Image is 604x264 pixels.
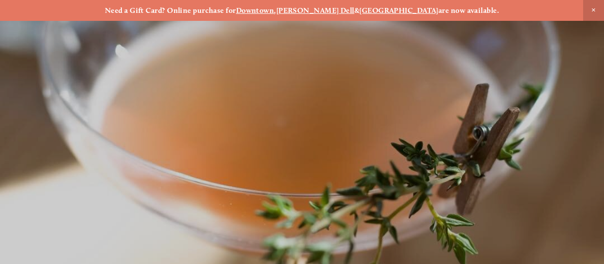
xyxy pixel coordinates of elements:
[438,6,499,15] strong: are now available.
[236,6,274,15] a: Downtown
[354,6,359,15] strong: &
[359,6,438,15] a: [GEOGRAPHIC_DATA]
[276,6,354,15] a: [PERSON_NAME] Dell
[105,6,236,15] strong: Need a Gift Card? Online purchase for
[274,6,276,15] strong: ,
